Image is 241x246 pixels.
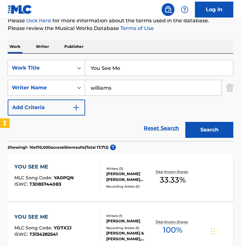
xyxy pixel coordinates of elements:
[185,122,233,138] button: Search
[195,2,233,18] a: Log In
[14,213,72,221] div: YOU SEE ME
[12,64,69,72] div: Work Title
[14,231,29,237] span: ISWC :
[54,225,72,231] span: YD7XJJ
[34,40,51,53] p: Writer
[106,230,154,242] div: [PERSON_NAME] & [PERSON_NAME], [PERSON_NAME] & [PERSON_NAME], [PERSON_NAME] & [PERSON_NAME], [PER...
[106,171,154,183] div: [PERSON_NAME] [PERSON_NAME] [PERSON_NAME], [PERSON_NAME]
[8,145,108,150] p: Showing 1 - 10 of 10,000 accessible results (Total 17,712 )
[8,100,85,116] button: Add Criteria
[106,226,154,230] div: Recording Artists ( 5 )
[119,25,154,31] a: Terms of Use
[106,166,154,171] div: Writers ( 3 )
[54,175,74,181] span: YA0PQN
[14,163,74,171] div: YOU SEE ME
[156,169,190,174] p: Total Known Shares:
[156,220,190,224] p: Total Known Shares:
[178,3,191,16] div: Help
[106,184,154,189] div: Recording Artists ( 0 )
[8,153,233,201] a: YOU SEE MEMLC Song Code:YA0PQNISWC:T3085744083Writers (3)[PERSON_NAME] [PERSON_NAME] [PERSON_NAME...
[163,224,182,236] span: 100 %
[164,6,172,13] img: search
[14,225,54,231] span: MLC Song Code :
[141,121,182,135] a: Reset Search
[14,181,29,187] span: ISWC :
[29,231,58,237] span: T3134282541
[62,40,85,53] p: Publisher
[209,215,241,246] iframe: Chat Widget
[106,213,154,218] div: Writers ( 1 )
[29,181,61,187] span: T3085744083
[8,40,22,53] p: Work
[12,84,69,92] div: Writer Name
[110,145,116,150] span: ?
[211,222,215,241] div: Drag
[8,25,233,32] p: Please review the Musical Works Database
[181,6,189,13] img: help
[226,80,233,96] img: Delete Criterion
[106,218,154,224] div: [PERSON_NAME]
[8,17,233,25] p: Please for more information about the terms used in the database.
[72,104,80,111] img: 9d2ae6d4665cec9f34b9.svg
[14,175,54,181] span: MLC Song Code :
[160,174,186,186] span: 33.33 %
[162,3,174,16] a: Public Search
[8,5,32,14] img: MLC Logo
[26,18,51,24] a: click here
[8,60,233,141] form: Search Form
